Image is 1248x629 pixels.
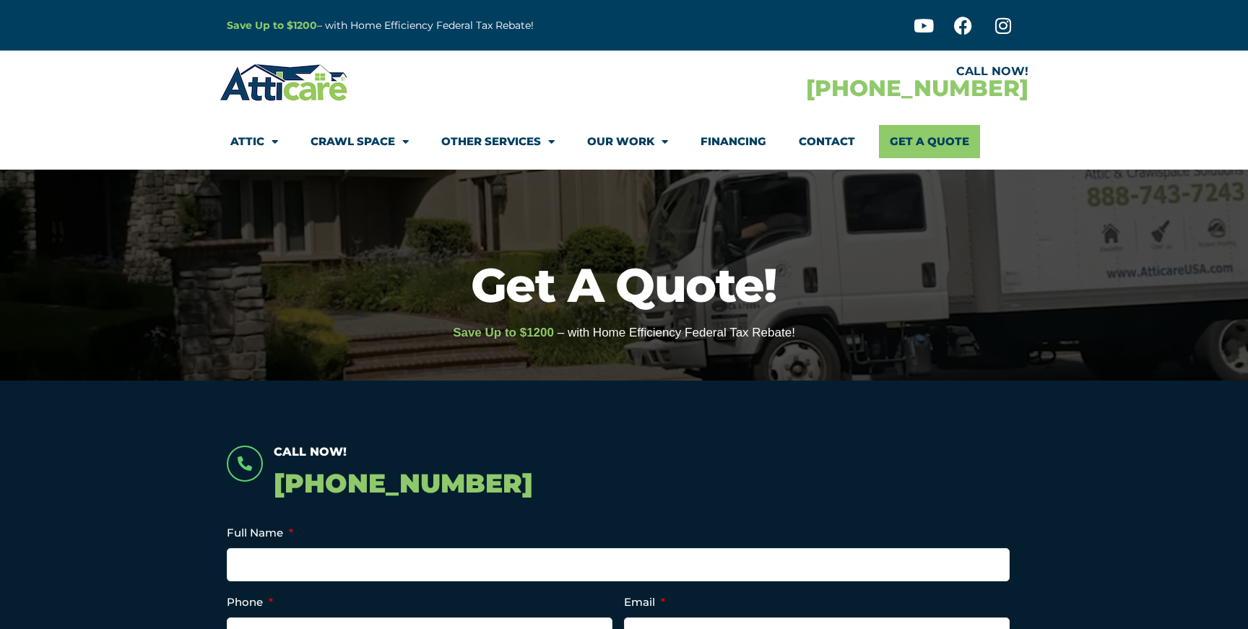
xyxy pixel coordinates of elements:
div: CALL NOW! [624,66,1028,77]
a: Contact [799,125,855,158]
a: Crawl Space [311,125,409,158]
h1: Get A Quote! [7,261,1241,308]
label: Email [624,595,665,610]
span: – with Home Efficiency Federal Tax Rebate! [558,326,795,339]
a: Get A Quote [879,125,980,158]
nav: Menu [230,125,1018,158]
a: Attic [230,125,278,158]
label: Full Name [227,526,293,540]
a: Save Up to $1200 [227,19,317,32]
span: Call Now! [274,445,347,459]
a: Other Services [441,125,555,158]
p: – with Home Efficiency Federal Tax Rebate! [227,17,695,34]
a: Our Work [587,125,668,158]
span: Save Up to $1200 [453,326,554,339]
a: Financing [701,125,766,158]
label: Phone [227,595,273,610]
